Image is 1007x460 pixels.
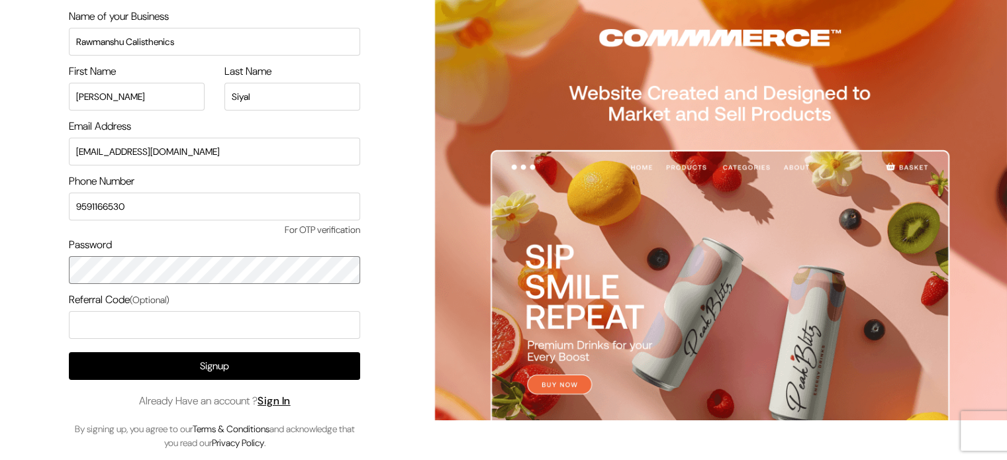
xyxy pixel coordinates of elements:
span: Already Have an account ? [139,393,291,409]
button: Signup [69,352,360,380]
label: Email Address [69,118,131,134]
a: Privacy Policy [212,437,264,449]
a: Sign In [258,394,291,408]
label: Name of your Business [69,9,169,24]
p: By signing up, you agree to our and acknowledge that you read our . [69,422,360,450]
label: Password [69,237,112,253]
label: Referral Code [69,292,169,308]
span: (Optional) [130,294,169,306]
a: Terms & Conditions [193,423,269,435]
label: Last Name [224,64,271,79]
label: First Name [69,64,116,79]
label: Phone Number [69,173,134,189]
span: For OTP verification [69,223,360,237]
